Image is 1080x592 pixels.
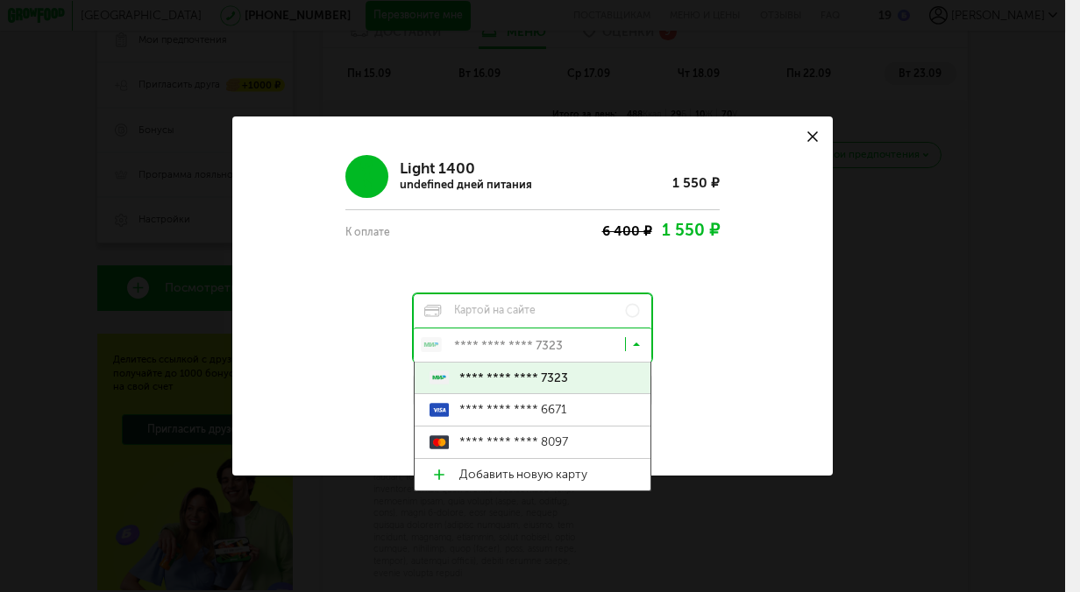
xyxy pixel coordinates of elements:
span: 6 400 ₽ [602,223,652,239]
span: Картой на сайте [424,304,535,317]
div: К оплате [345,224,458,241]
div: Light 1400 [400,160,532,177]
div: undefined дней питания [400,177,532,194]
div: 1 550 ₽ [607,155,720,199]
span: 1 550 ₽ [662,220,720,240]
span: Добавить новую карту [459,459,636,490]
